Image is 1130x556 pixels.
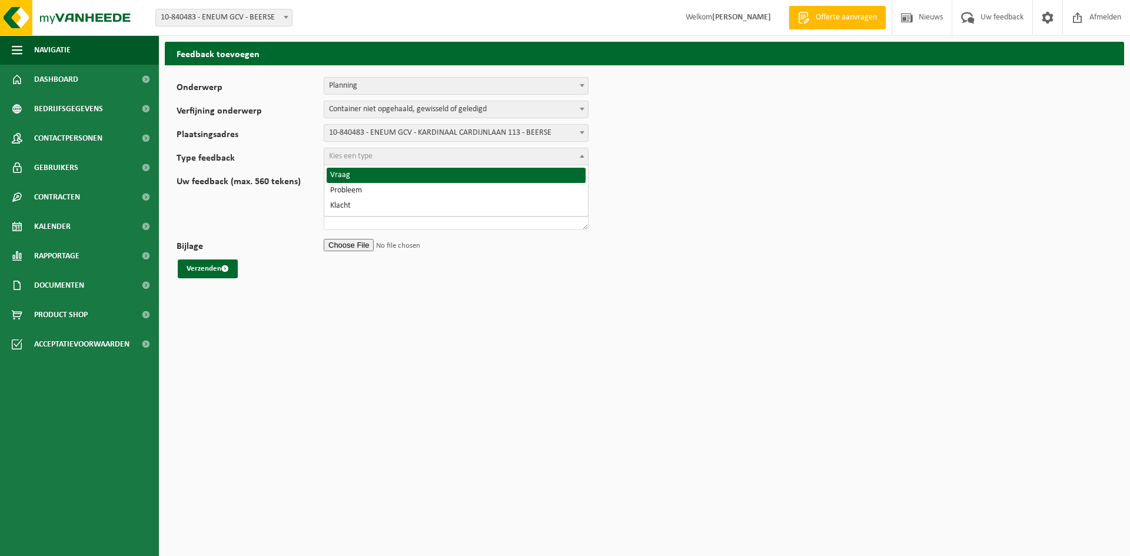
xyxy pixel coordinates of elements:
li: Probleem [327,183,586,198]
span: Contracten [34,182,80,212]
span: Kies een type [329,152,373,161]
span: 10-840483 - ENEUM GCV - BEERSE [156,9,292,26]
label: Type feedback [177,154,324,165]
span: Kalender [34,212,71,241]
span: Planning [324,78,588,94]
button: Verzenden [178,259,238,278]
span: 10-840483 - ENEUM GCV - KARDINAAL CARDIJNLAAN 113 - BEERSE [324,124,589,142]
span: Offerte aanvragen [813,12,880,24]
span: Product Shop [34,300,88,329]
li: Vraag [327,168,586,183]
span: Acceptatievoorwaarden [34,329,129,359]
span: Navigatie [34,35,71,65]
a: Offerte aanvragen [789,6,886,29]
strong: [PERSON_NAME] [712,13,771,22]
label: Bijlage [177,242,324,254]
span: 10-840483 - ENEUM GCV - KARDINAAL CARDIJNLAAN 113 - BEERSE [324,125,588,141]
span: Contactpersonen [34,124,102,153]
label: Onderwerp [177,83,324,95]
span: Bedrijfsgegevens [34,94,103,124]
span: Documenten [34,271,84,300]
span: 10-840483 - ENEUM GCV - BEERSE [155,9,293,26]
label: Uw feedback (max. 560 tekens) [177,177,324,230]
span: Container niet opgehaald, gewisseld of geledigd [324,101,588,118]
span: Gebruikers [34,153,78,182]
h2: Feedback toevoegen [165,42,1124,65]
label: Verfijning onderwerp [177,106,324,118]
span: Rapportage [34,241,79,271]
span: Planning [324,77,589,95]
label: Plaatsingsadres [177,130,324,142]
span: Dashboard [34,65,78,94]
li: Klacht [327,198,586,214]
